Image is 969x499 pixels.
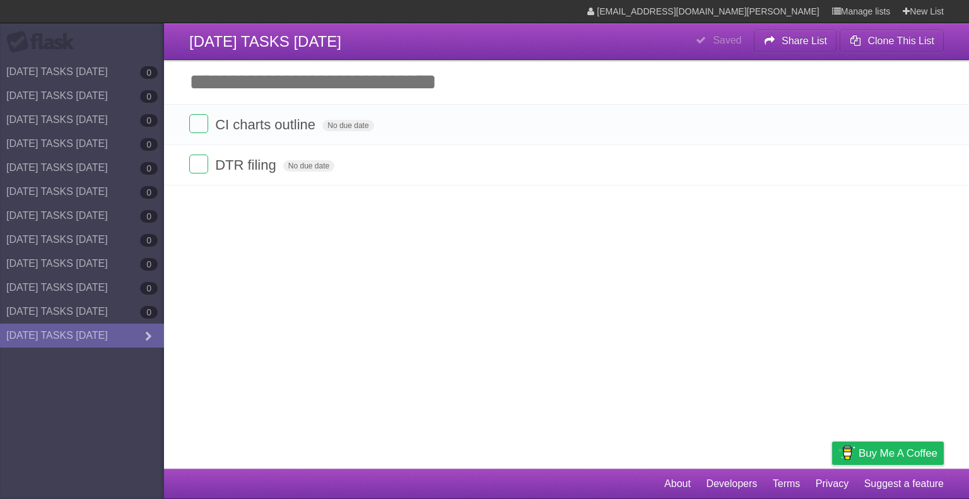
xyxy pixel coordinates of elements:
b: 0 [140,210,158,223]
b: 0 [140,138,158,151]
b: 0 [140,162,158,175]
button: Clone This List [840,30,944,52]
img: Buy me a coffee [838,442,855,464]
b: 0 [140,114,158,127]
label: Done [189,155,208,173]
span: No due date [322,120,373,131]
b: Share List [782,35,827,46]
label: Done [189,114,208,133]
a: Terms [773,472,801,496]
b: Saved [713,35,741,45]
a: Developers [706,472,757,496]
div: Flask [6,31,82,54]
b: 0 [140,282,158,295]
a: Suggest a feature [864,472,944,496]
b: 0 [140,234,158,247]
span: Buy me a coffee [859,442,937,464]
b: Clone This List [867,35,934,46]
span: CI charts outline [215,117,319,132]
b: 0 [140,90,158,103]
button: Share List [754,30,837,52]
b: 0 [140,186,158,199]
a: About [664,472,691,496]
b: 0 [140,66,158,79]
a: Privacy [816,472,849,496]
span: [DATE] TASKS [DATE] [189,33,341,50]
span: No due date [283,160,334,172]
b: 0 [140,258,158,271]
a: Buy me a coffee [832,442,944,465]
b: 0 [140,306,158,319]
span: DTR filing [215,157,279,173]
